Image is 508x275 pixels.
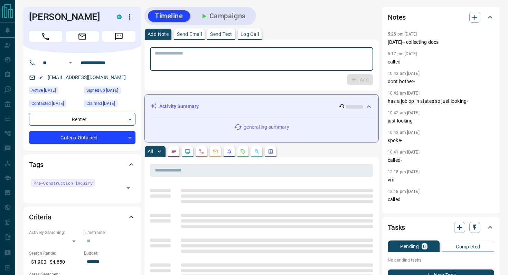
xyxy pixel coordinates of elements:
div: Tags [29,156,135,173]
p: 12:18 pm [DATE] [388,189,420,194]
button: Campaigns [193,10,253,22]
p: vm [388,176,494,184]
span: Message [102,31,135,42]
svg: Agent Actions [268,149,273,154]
p: 10:42 am [DATE] [388,130,420,135]
svg: Email Verified [38,75,43,80]
p: 0 [423,244,426,249]
p: $1,900 - $4,850 [29,256,81,268]
p: 10:42 am [DATE] [388,91,420,96]
div: Thu Dec 19 2024 [84,100,135,109]
p: [DATE]-- collecting docs [388,39,494,46]
svg: Lead Browsing Activity [185,149,190,154]
div: Criteria Obtained [29,131,135,144]
p: called- [388,157,494,164]
div: Notes [388,9,494,26]
h2: Criteria [29,212,51,223]
div: Mon Jun 26 2017 [84,87,135,96]
span: Claimed [DATE] [86,100,115,107]
span: Email [66,31,99,42]
p: Timeframe: [84,229,135,236]
div: condos.ca [117,14,122,19]
h2: Tags [29,159,43,170]
div: Criteria [29,209,135,225]
p: Budget: [84,250,135,256]
div: Tue Sep 09 2025 [29,87,81,96]
svg: Requests [240,149,246,154]
div: Thu Sep 04 2025 [29,100,81,109]
span: Signed up [DATE] [86,87,118,94]
div: Renter [29,113,135,126]
p: 5:17 pm [DATE] [388,51,417,56]
h2: Tasks [388,222,405,233]
span: Call [29,31,62,42]
p: spoke- [388,137,494,144]
p: Pending [400,244,419,249]
p: called [388,58,494,66]
p: generating summary [244,124,289,131]
div: Activity Summary [150,100,373,113]
p: Search Range: [29,250,81,256]
span: Pre-Construction Inquiry [34,179,93,186]
p: 10:42 am [DATE] [388,110,420,115]
svg: Opportunities [254,149,260,154]
p: All [148,149,153,154]
p: Add Note [148,32,169,37]
button: Open [123,183,133,193]
p: called [388,196,494,203]
p: just looking- [388,117,494,125]
p: Send Text [210,32,232,37]
p: has a job op in states so just looking- [388,98,494,105]
button: Timeline [148,10,190,22]
span: Contacted [DATE] [31,100,64,107]
svg: Notes [171,149,177,154]
svg: Listing Alerts [226,149,232,154]
p: 5:25 pm [DATE] [388,32,417,37]
p: Activity Summary [159,103,199,110]
p: Actively Searching: [29,229,81,236]
button: Open [66,59,75,67]
div: Tasks [388,219,494,236]
p: Completed [456,244,480,249]
p: dont bother- [388,78,494,85]
h1: [PERSON_NAME] [29,11,106,22]
p: No pending tasks [388,255,494,265]
p: 10:41 am [DATE] [388,150,420,155]
p: 12:18 pm [DATE] [388,169,420,174]
p: Log Call [241,32,259,37]
p: 9:37 am [DATE] [388,209,417,214]
svg: Calls [199,149,204,154]
svg: Emails [213,149,218,154]
p: Send Email [177,32,202,37]
span: Active [DATE] [31,87,56,94]
h2: Notes [388,12,406,23]
a: [EMAIL_ADDRESS][DOMAIN_NAME] [48,75,126,80]
p: 10:43 am [DATE] [388,71,420,76]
